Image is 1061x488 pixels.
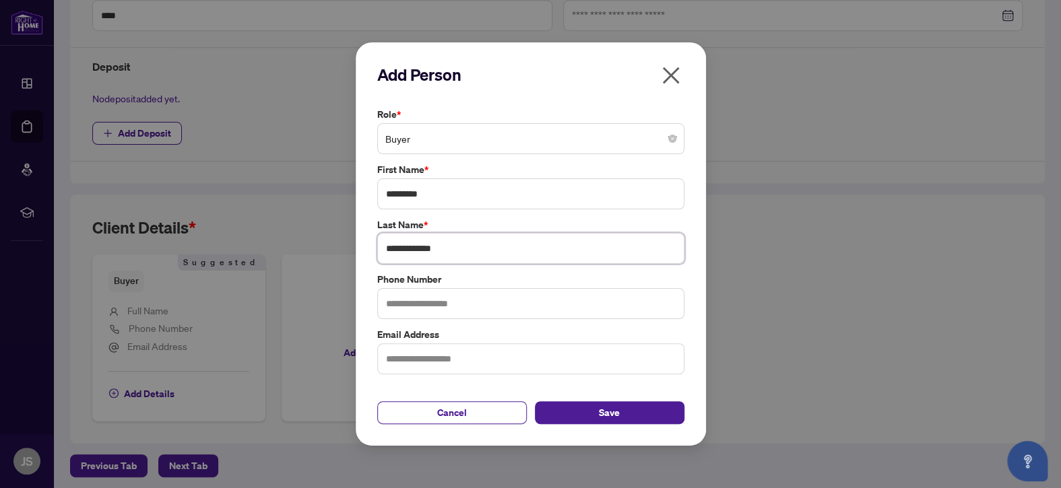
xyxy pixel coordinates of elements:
label: Role [377,107,684,122]
span: close-circle [668,135,676,143]
span: close [660,65,682,86]
span: Buyer [385,126,676,151]
button: Cancel [377,401,527,424]
h2: Add Person [377,64,684,85]
button: Save [535,401,684,424]
label: Phone Number [377,272,684,287]
button: Open asap [1007,441,1048,481]
label: Email Address [377,327,684,342]
label: Last Name [377,217,684,232]
span: Save [599,402,620,423]
span: Cancel [437,402,467,423]
label: First Name [377,162,684,177]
